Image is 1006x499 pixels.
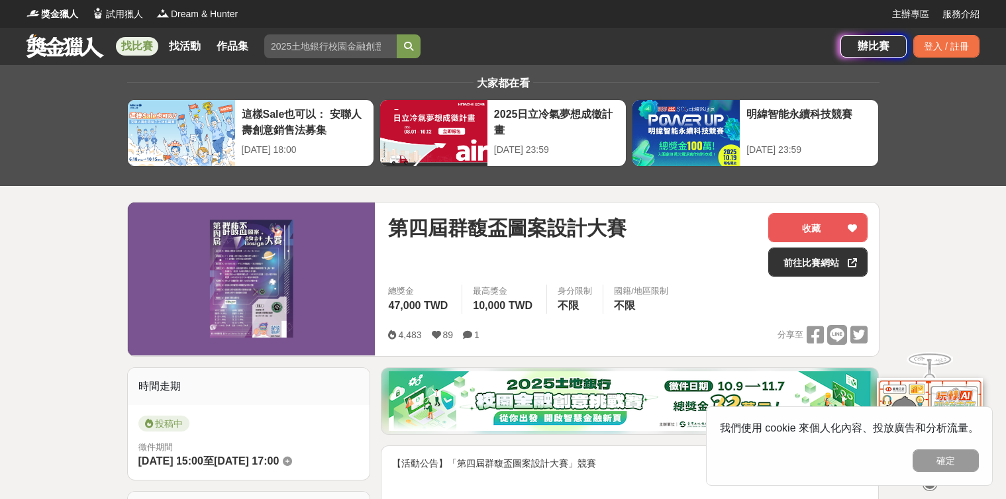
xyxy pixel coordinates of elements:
[778,325,803,345] span: 分享至
[138,442,173,452] span: 徵件期間
[242,143,367,157] div: [DATE] 18:00
[473,300,532,311] span: 10,000 TWD
[892,7,929,21] a: 主辦專區
[558,300,579,311] span: 不限
[746,143,872,157] div: [DATE] 23:59
[156,7,238,21] a: LogoDream & Hunter
[242,107,367,136] div: 這樣Sale也可以： 安聯人壽創意銷售法募集
[632,99,879,167] a: 明緯智能永續科技競賽[DATE] 23:59
[398,330,421,340] span: 4,483
[156,7,170,20] img: Logo
[494,107,619,136] div: 2025日立冷氣夢想成徵計畫
[877,378,983,466] img: d2146d9a-e6f6-4337-9592-8cefde37ba6b.png
[768,248,868,277] a: 前往比賽網站
[473,285,536,298] span: 最高獎金
[138,455,203,467] span: [DATE] 15:00
[913,449,979,472] button: 確定
[128,203,376,355] img: Cover Image
[164,37,206,56] a: 找活動
[214,455,279,467] span: [DATE] 17:00
[942,7,980,21] a: 服務介紹
[840,35,907,58] a: 辦比賽
[474,77,533,89] span: 大家都在看
[388,285,451,298] span: 總獎金
[746,107,872,136] div: 明緯智能永續科技競賽
[127,99,374,167] a: 這樣Sale也可以： 安聯人壽創意銷售法募集[DATE] 18:00
[91,7,143,21] a: Logo試用獵人
[474,330,479,340] span: 1
[614,285,668,298] div: 國籍/地區限制
[558,285,592,298] div: 身分限制
[913,35,980,58] div: 登入 / 註冊
[494,143,619,157] div: [DATE] 23:59
[211,37,254,56] a: 作品集
[41,7,78,21] span: 獎金獵人
[443,330,454,340] span: 89
[392,458,596,469] span: 【活動公告】「第四屆群馥盃圖案設計大賽」競賽
[768,213,868,242] button: 收藏
[389,371,871,431] img: d20b4788-230c-4a26-8bab-6e291685a538.png
[26,7,40,20] img: Logo
[388,213,627,243] span: 第四屆群馥盃圖案設計大賽
[264,34,397,58] input: 2025土地銀行校園金融創意挑戰賽：從你出發 開啟智慧金融新頁
[614,300,635,311] span: 不限
[138,416,189,431] span: 投稿中
[379,99,627,167] a: 2025日立冷氣夢想成徵計畫[DATE] 23:59
[106,7,143,21] span: 試用獵人
[171,7,238,21] span: Dream & Hunter
[128,368,370,405] div: 時間走期
[26,7,78,21] a: Logo獎金獵人
[388,300,448,311] span: 47,000 TWD
[91,7,105,20] img: Logo
[203,455,214,467] span: 至
[720,422,979,433] span: 我們使用 cookie 來個人化內容、投放廣告和分析流量。
[116,37,158,56] a: 找比賽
